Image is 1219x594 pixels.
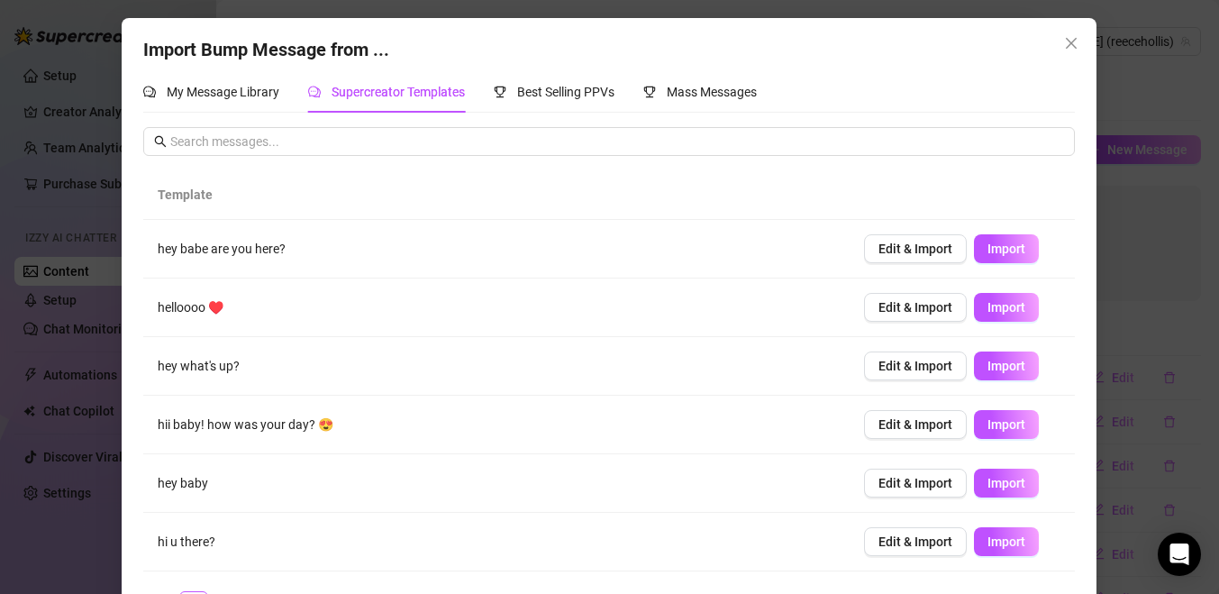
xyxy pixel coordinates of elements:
[879,300,953,315] span: Edit & Import
[170,132,1064,151] input: Search messages...
[988,242,1026,256] span: Import
[167,85,279,99] span: My Message Library
[143,396,850,454] td: hii baby! how was your day? 😍
[865,410,968,439] button: Edit & Import
[975,293,1040,322] button: Import
[865,293,968,322] button: Edit & Import
[988,535,1026,549] span: Import
[143,220,850,279] td: hey babe are you here?
[879,535,953,549] span: Edit & Import
[154,135,167,148] span: search
[975,234,1040,263] button: Import
[143,279,850,337] td: helloooo ♥️
[879,359,953,373] span: Edit & Import
[143,39,389,60] span: Import Bump Message from ...
[1058,29,1087,58] button: Close
[143,454,850,513] td: hey baby
[879,417,953,432] span: Edit & Import
[1058,36,1087,50] span: Close
[143,170,850,220] th: Template
[879,242,953,256] span: Edit & Import
[494,86,506,98] span: trophy
[975,527,1040,556] button: Import
[308,86,321,98] span: comment
[643,86,656,98] span: trophy
[865,527,968,556] button: Edit & Import
[143,513,850,571] td: hi u there?
[865,469,968,498] button: Edit & Import
[975,410,1040,439] button: Import
[988,300,1026,315] span: Import
[988,417,1026,432] span: Import
[988,476,1026,490] span: Import
[517,85,614,99] span: Best Selling PPVs
[865,352,968,380] button: Edit & Import
[143,337,850,396] td: hey what's up?
[988,359,1026,373] span: Import
[879,476,953,490] span: Edit & Import
[1065,36,1079,50] span: close
[975,352,1040,380] button: Import
[1158,533,1201,576] div: Open Intercom Messenger
[332,85,465,99] span: Supercreator Templates
[667,85,757,99] span: Mass Messages
[975,469,1040,498] button: Import
[865,234,968,263] button: Edit & Import
[143,86,156,98] span: comment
